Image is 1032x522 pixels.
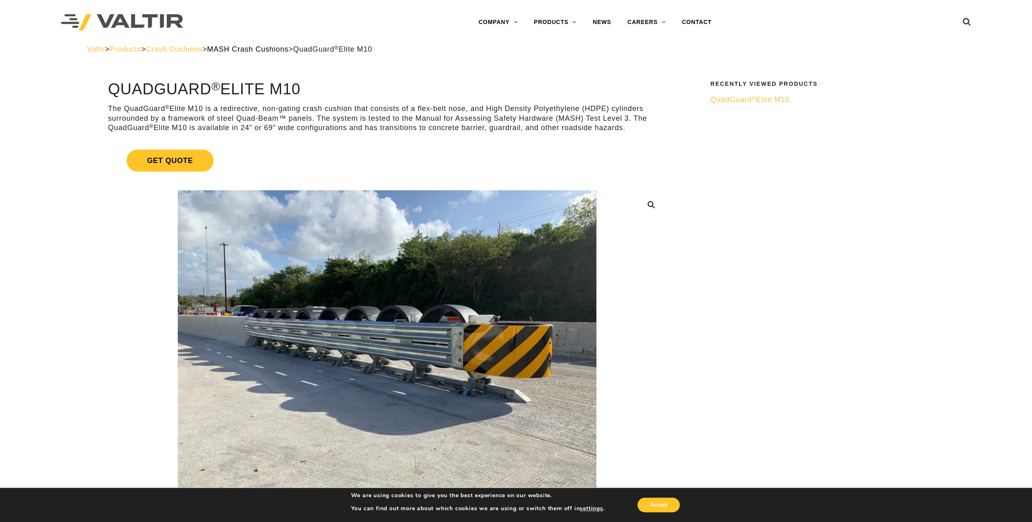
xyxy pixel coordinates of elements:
sup: ® [752,95,756,101]
a: COMPANY [470,14,526,30]
h2: Recently Viewed Products [710,81,940,87]
a: Get Quote [108,140,666,181]
a: NEWS [585,14,619,30]
p: You can find out more about which cookies we are using or switch them off in . [351,505,604,512]
p: We are using cookies to give you the best experience on our website. [351,492,604,499]
img: Valtir [61,14,183,31]
a: Crash Cushions [146,45,202,53]
a: PRODUCTS [526,14,585,30]
p: The QuadGuard Elite M10 is a redirective, non-gating crash cushion that consists of a flex-belt n... [108,104,666,133]
h1: QuadGuard Elite M10 [108,81,666,98]
a: MASH Crash Cushions [207,45,288,53]
a: QuadGuard®Elite M10 [710,95,940,104]
a: Products [110,45,141,53]
span: QuadGuard Elite M10 [293,45,372,53]
span: QuadGuard Elite M10 [710,96,789,104]
sup: ® [212,80,220,93]
a: CAREERS [619,14,674,30]
span: Get Quote [127,150,213,172]
div: > > > > [87,45,945,54]
button: settings [580,505,603,512]
sup: ® [149,123,154,129]
button: Accept [637,498,680,512]
sup: ® [334,45,339,51]
sup: ® [165,104,170,110]
a: Valtir [87,45,105,53]
a: CONTACT [674,14,720,30]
